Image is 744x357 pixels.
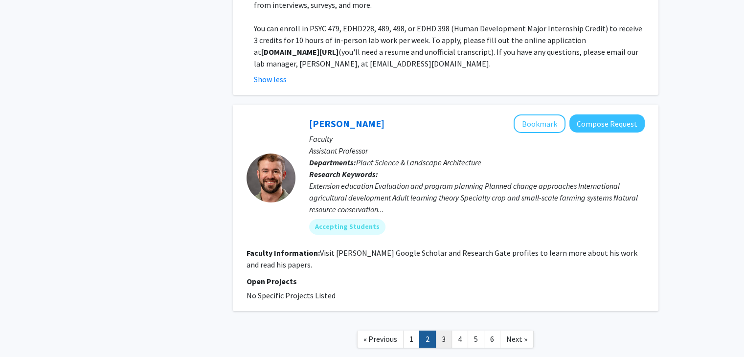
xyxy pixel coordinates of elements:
span: Plant Science & Landscape Architecture [356,157,481,167]
mat-chip: Accepting Students [309,219,385,235]
a: 2 [419,331,436,348]
a: 5 [468,331,484,348]
p: Open Projects [247,275,645,287]
b: Research Keywords: [309,169,378,179]
a: [PERSON_NAME] [309,117,384,130]
button: Show less [254,73,287,85]
iframe: Chat [7,313,42,350]
p: Assistant Professor [309,145,645,156]
a: 4 [451,331,468,348]
button: Add Colby Silvert to Bookmarks [514,114,565,133]
a: Previous [357,331,404,348]
b: Faculty Information: [247,248,320,258]
strong: [DOMAIN_NAME][URL] [261,47,338,57]
a: 1 [403,331,420,348]
fg-read-more: Visit [PERSON_NAME] Google Scholar and Research Gate profiles to learn more about his work and re... [247,248,637,269]
div: Extension education Evaluation and program planning Planned change approaches International agric... [309,180,645,215]
a: Next [500,331,534,348]
a: 6 [484,331,500,348]
span: Next » [506,334,527,344]
b: Departments: [309,157,356,167]
button: Compose Request to Colby Silvert [569,114,645,133]
span: « Previous [363,334,397,344]
p: You can enroll in PSYC 479, EDHD228, 489, 498, or EDHD 398 (Human Development Major Internship Cr... [254,22,645,69]
p: Faculty [309,133,645,145]
span: No Specific Projects Listed [247,290,336,300]
a: 3 [435,331,452,348]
